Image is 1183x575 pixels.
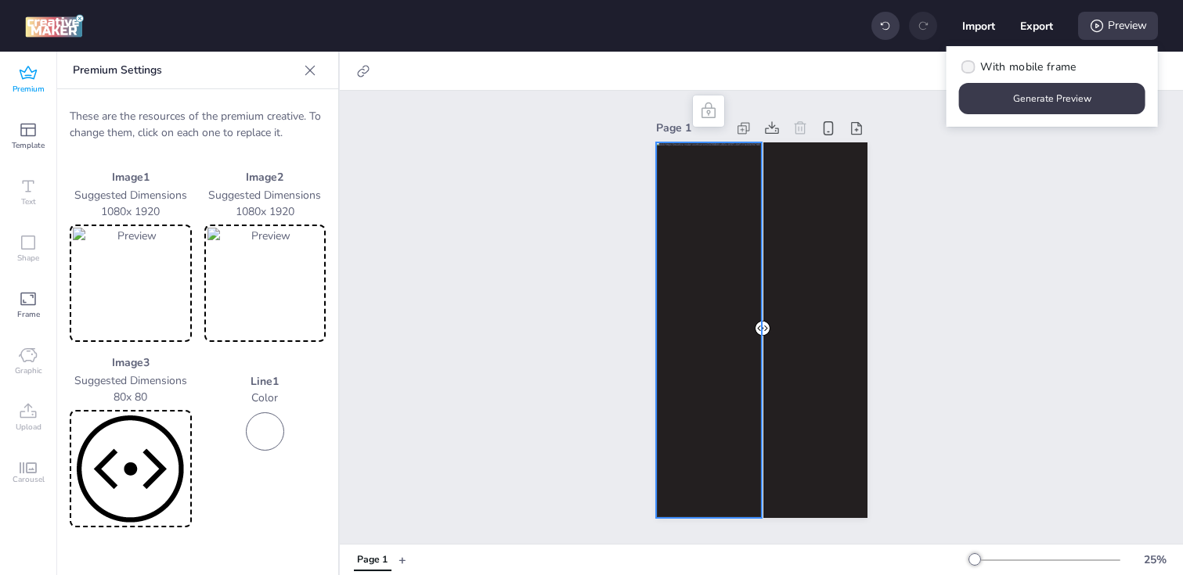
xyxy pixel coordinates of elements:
button: Import [962,9,995,42]
div: Tabs [346,546,399,573]
p: Line 1 [204,373,326,390]
button: Export [1020,9,1053,42]
span: Shape [17,252,39,264]
button: + [399,546,406,573]
p: Color [204,390,326,406]
p: 1080 x 1920 [204,203,326,220]
span: Frame [17,308,40,321]
div: Preview [1078,12,1158,40]
div: Page 1 [357,553,388,567]
button: Generate Preview [959,83,1145,114]
p: Suggested Dimensions [204,187,326,203]
img: Preview [73,228,189,339]
img: logo Creative Maker [25,14,84,38]
span: Premium [13,83,45,95]
img: Preview [207,228,323,339]
p: Suggested Dimensions [70,187,192,203]
span: Text [21,196,36,208]
span: Template [12,139,45,152]
span: Graphic [15,365,42,377]
p: 80 x 80 [70,389,192,405]
div: 25 % [1136,552,1174,568]
div: Page 1 [656,120,727,136]
p: Image 1 [70,169,192,185]
span: Upload [16,421,41,433]
p: Premium Settings [73,52,298,89]
p: These are the resources of the premium creative. To change them, click on each one to replace it. [70,108,326,141]
img: Preview [73,413,189,524]
p: Image 2 [204,169,326,185]
p: 1080 x 1920 [70,203,192,220]
p: Image 3 [70,354,192,371]
span: Carousel [13,473,45,486]
p: Suggested Dimensions [70,372,192,389]
span: With mobile frame [980,59,1076,75]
